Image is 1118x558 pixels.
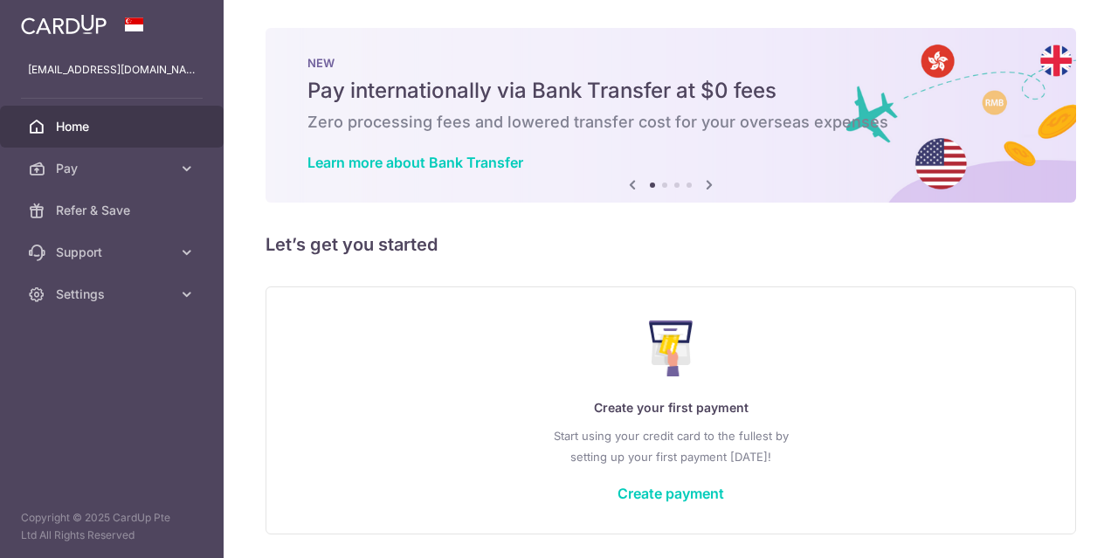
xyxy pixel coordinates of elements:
h5: Pay internationally via Bank Transfer at $0 fees [307,77,1034,105]
p: Start using your credit card to the fullest by setting up your first payment [DATE]! [301,425,1040,467]
p: Create your first payment [301,397,1040,418]
span: Pay [56,160,171,177]
p: NEW [307,56,1034,70]
span: Support [56,244,171,261]
h5: Let’s get you started [266,231,1076,258]
img: CardUp [21,14,107,35]
img: Make Payment [649,320,694,376]
span: Settings [56,286,171,303]
a: Create payment [618,485,724,502]
h6: Zero processing fees and lowered transfer cost for your overseas expenses [307,112,1034,133]
img: Bank transfer banner [266,28,1076,203]
span: Home [56,118,171,135]
p: [EMAIL_ADDRESS][DOMAIN_NAME] [28,61,196,79]
span: Refer & Save [56,202,171,219]
a: Learn more about Bank Transfer [307,154,523,171]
